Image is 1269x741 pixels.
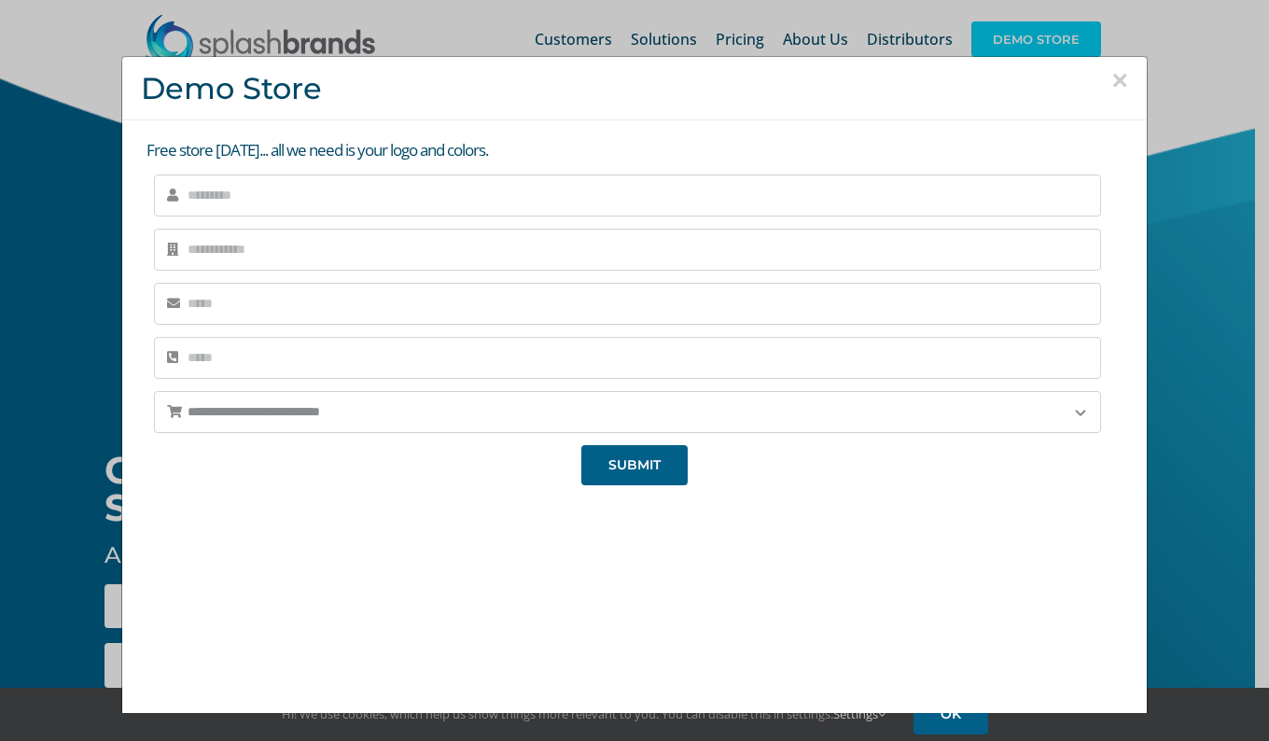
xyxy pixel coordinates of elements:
button: SUBMIT [581,445,688,485]
h3: Demo Store [141,71,1128,105]
p: Free store [DATE]... all we need is your logo and colors. [146,139,1128,162]
button: Close [1111,66,1128,94]
span: SUBMIT [608,457,661,473]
